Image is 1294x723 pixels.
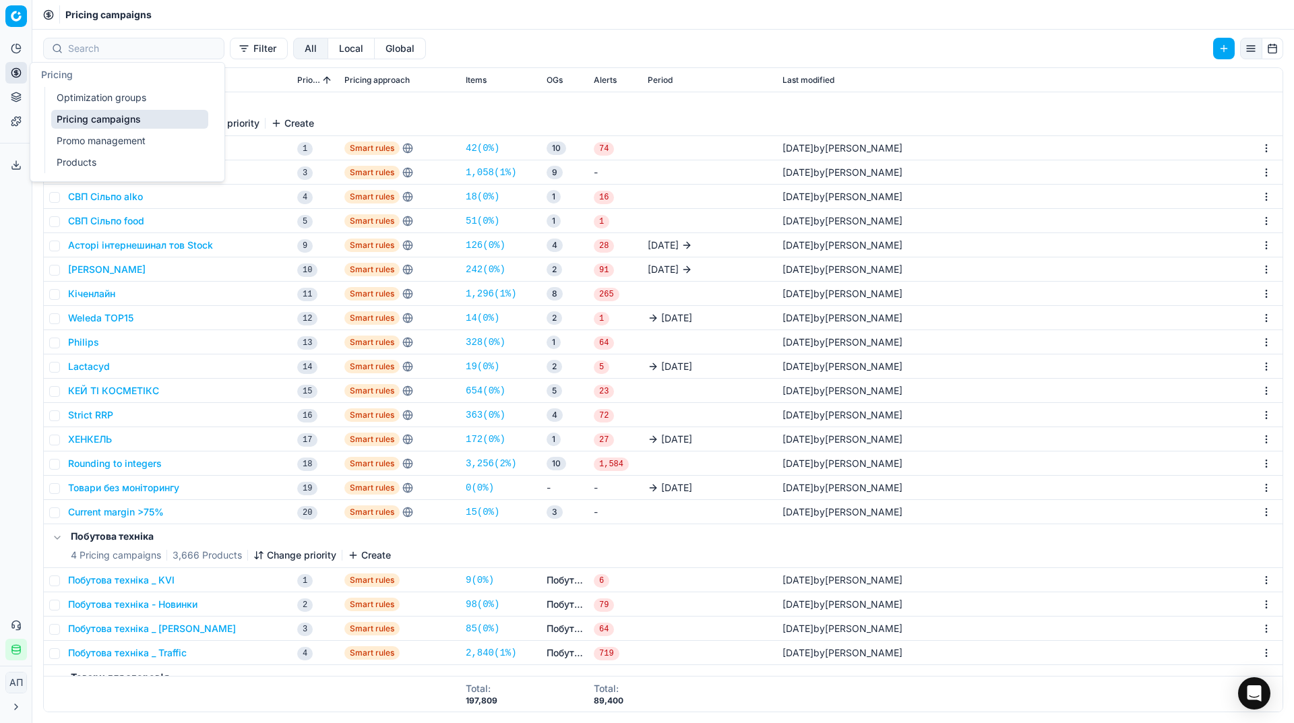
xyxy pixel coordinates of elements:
[594,433,614,447] span: 27
[466,457,517,470] a: 3,256(2%)
[297,385,317,398] span: 15
[782,623,813,634] span: [DATE]
[68,433,112,446] button: ХЕНКЕЛЬ
[68,622,236,635] button: Побутова техніка _ [PERSON_NAME]
[466,311,499,325] a: 14(0%)
[344,384,400,398] span: Smart rules
[547,598,583,611] a: Побутова техніка
[65,8,152,22] span: Pricing campaigns
[297,482,317,495] span: 19
[547,457,566,470] span: 10
[782,482,813,493] span: [DATE]
[782,457,902,470] div: by [PERSON_NAME]
[782,166,902,179] div: by [PERSON_NAME]
[344,457,400,470] span: Smart rules
[547,622,583,635] a: Побутова техніка
[344,505,400,519] span: Smart rules
[297,142,313,156] span: 1
[594,75,617,86] span: Alerts
[547,214,561,228] span: 1
[71,548,161,562] span: 4 Pricing campaigns
[297,336,317,350] span: 13
[297,312,317,325] span: 12
[594,191,614,204] span: 16
[68,360,110,373] button: Lactacyd
[344,190,400,203] span: Smart rules
[344,481,400,495] span: Smart rules
[594,239,614,253] span: 28
[466,481,494,495] a: 0(0%)
[782,598,813,610] span: [DATE]
[661,481,692,495] span: [DATE]
[297,191,313,204] span: 4
[297,458,317,471] span: 18
[547,384,562,398] span: 5
[297,574,313,588] span: 1
[782,574,813,586] span: [DATE]
[661,360,692,373] span: [DATE]
[297,215,313,228] span: 5
[68,311,133,325] button: Weleda TOP15
[68,287,115,301] button: Кіченлайн
[466,384,505,398] a: 654(0%)
[466,573,494,587] a: 9(0%)
[782,622,902,635] div: by [PERSON_NAME]
[782,191,813,202] span: [DATE]
[547,239,563,252] span: 4
[782,385,813,396] span: [DATE]
[297,263,317,277] span: 10
[782,190,902,203] div: by [PERSON_NAME]
[51,110,208,129] a: Pricing campaigns
[68,408,113,422] button: Strict RRP
[594,215,609,228] span: 1
[344,408,400,422] span: Smart rules
[661,433,692,446] span: [DATE]
[466,682,497,695] div: Total :
[594,312,609,325] span: 1
[594,142,614,156] span: 74
[344,166,400,179] span: Smart rules
[344,263,400,276] span: Smart rules
[782,646,902,660] div: by [PERSON_NAME]
[782,647,813,658] span: [DATE]
[594,647,619,660] span: 719
[466,214,499,228] a: 51(0%)
[68,190,143,203] button: СВП Сільпо alko
[68,239,213,252] button: Асторі інтернешинал тов Stock
[466,239,505,252] a: 126(0%)
[466,287,517,301] a: 1,296(1%)
[68,336,99,349] button: Philips
[466,142,499,155] a: 42(0%)
[594,409,614,422] span: 72
[344,214,400,228] span: Smart rules
[466,408,505,422] a: 363(0%)
[782,312,813,323] span: [DATE]
[297,239,313,253] span: 9
[68,42,216,55] input: Search
[547,287,563,301] span: 8
[466,598,499,611] a: 98(0%)
[348,548,391,562] button: Create
[68,598,197,611] button: Побутова техніка - Новинки
[782,506,813,517] span: [DATE]
[588,160,642,185] td: -
[648,263,679,276] span: [DATE]
[68,573,175,587] button: Побутова техніка _ KVI
[271,117,314,130] button: Create
[547,336,561,349] span: 1
[68,384,159,398] button: КЕЙ ТІ КОСМЕТІКС
[344,646,400,660] span: Smart rules
[782,360,902,373] div: by [PERSON_NAME]
[6,672,26,693] span: АП
[466,360,499,373] a: 19(0%)
[297,288,317,301] span: 11
[782,409,813,420] span: [DATE]
[661,311,692,325] span: [DATE]
[782,433,902,446] div: by [PERSON_NAME]
[594,623,614,636] span: 64
[253,548,336,562] button: Change priority
[547,190,561,203] span: 1
[594,385,614,398] span: 23
[71,670,391,684] h5: Товари для здоров'я
[782,288,813,299] span: [DATE]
